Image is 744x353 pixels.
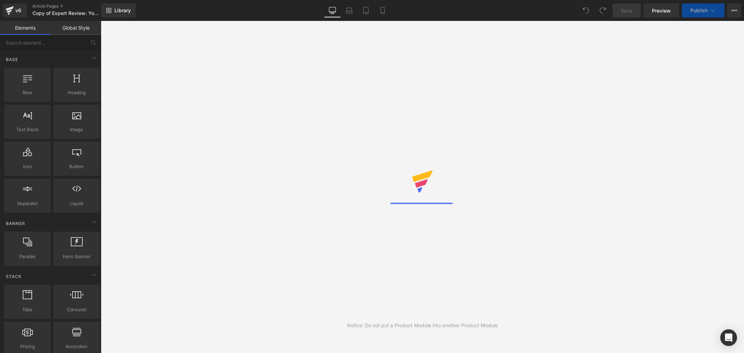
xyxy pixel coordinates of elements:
[720,329,737,346] div: Open Intercom Messenger
[5,220,26,227] span: Banner
[55,253,98,260] span: Hero Banner
[358,3,374,17] a: Tablet
[32,10,99,16] span: Copy of Expert Review: Yo-Yo DESK® Pro2+ in Real-World Office Use
[6,306,48,313] span: Tabs
[55,343,98,350] span: Accordion
[55,89,98,96] span: Heading
[55,306,98,313] span: Carousel
[5,56,19,63] span: Base
[51,21,101,35] a: Global Style
[682,3,724,17] button: Publish
[374,3,391,17] a: Mobile
[347,322,498,329] div: Notice: Do not put a Product Module into another Product Module
[55,200,98,207] span: Liquid
[3,3,27,17] a: v6
[621,7,632,14] span: Save
[32,3,113,9] a: Article Pages
[55,163,98,170] span: Button
[579,3,593,17] button: Undo
[644,3,679,17] a: Preview
[55,126,98,133] span: Image
[6,343,48,350] span: Pricing
[341,3,358,17] a: Laptop
[690,8,708,13] span: Publish
[324,3,341,17] a: Desktop
[652,7,671,14] span: Preview
[727,3,741,17] button: More
[101,3,136,17] a: New Library
[6,89,48,96] span: Row
[6,126,48,133] span: Text Block
[5,273,22,280] span: Stack
[14,6,23,15] div: v6
[6,253,48,260] span: Parallax
[6,200,48,207] span: Separator
[114,7,131,14] span: Library
[596,3,610,17] button: Redo
[6,163,48,170] span: Icon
